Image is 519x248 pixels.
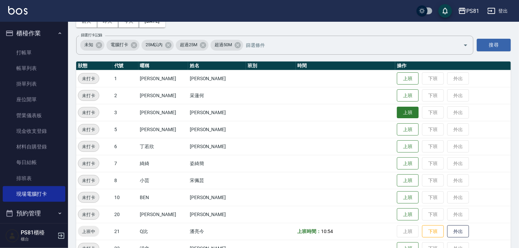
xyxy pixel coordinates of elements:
button: 上班 [397,140,419,153]
button: 上班 [397,174,419,187]
td: 20 [113,206,138,223]
span: 上班中 [78,228,99,235]
button: 上班 [397,191,419,204]
div: PS81 [466,7,479,15]
b: 上班時間： [298,229,321,234]
button: Open [460,40,471,51]
th: 暱稱 [138,61,188,70]
div: 超過25M [176,40,208,51]
a: 每日結帳 [3,155,65,170]
button: 搜尋 [477,39,511,51]
td: 采蓮何 [188,87,246,104]
td: [PERSON_NAME] [188,189,246,206]
td: 7 [113,155,138,172]
h5: PS81櫃檯 [21,229,55,236]
td: 8 [113,172,138,189]
a: 掛單列表 [3,76,65,92]
span: 10:54 [321,229,333,234]
a: 打帳單 [3,45,65,60]
button: save [438,4,452,18]
td: [PERSON_NAME] [188,206,246,223]
span: 25M以內 [141,41,167,48]
td: 10 [113,189,138,206]
td: [PERSON_NAME] [138,87,188,104]
button: 外出 [447,225,469,238]
div: 超過50M [211,40,243,51]
span: 未打卡 [78,194,99,201]
td: [PERSON_NAME] [138,70,188,87]
span: 未打卡 [78,177,99,184]
div: 未知 [80,40,104,51]
th: 代號 [113,61,138,70]
div: 25M以內 [141,40,174,51]
button: 上班 [397,123,419,136]
td: 綺綺 [138,155,188,172]
button: 下班 [422,225,444,238]
span: 未知 [80,41,97,48]
span: 電腦打卡 [106,41,132,48]
td: 丁若欣 [138,138,188,155]
td: 5 [113,121,138,138]
a: 營業儀表板 [3,108,65,123]
td: [PERSON_NAME] [188,104,246,121]
button: PS81 [455,4,482,18]
button: 櫃檯作業 [3,24,65,42]
span: 未打卡 [78,75,99,82]
button: 上班 [397,72,419,85]
a: 排班表 [3,171,65,186]
td: [PERSON_NAME] [188,121,246,138]
th: 班別 [246,61,296,70]
span: 未打卡 [78,126,99,133]
span: 未打卡 [78,211,99,218]
button: 登出 [485,5,511,17]
span: 超過25M [176,41,201,48]
td: 6 [113,138,138,155]
a: 帳單列表 [3,60,65,76]
button: 上班 [397,208,419,221]
span: 未打卡 [78,92,99,99]
td: [PERSON_NAME] [188,138,246,155]
th: 操作 [395,61,511,70]
span: 未打卡 [78,109,99,116]
td: 潘亮今 [188,223,246,240]
button: 上班 [397,157,419,170]
th: 狀態 [76,61,113,70]
span: 超過50M [211,41,236,48]
td: 21 [113,223,138,240]
a: 現場電腦打卡 [3,186,65,202]
td: [PERSON_NAME] [188,70,246,87]
td: 姿綺簡 [188,155,246,172]
td: Q比 [138,223,188,240]
td: [PERSON_NAME] [138,104,188,121]
button: 預約管理 [3,205,65,222]
td: [PERSON_NAME] [138,206,188,223]
td: 小芸 [138,172,188,189]
img: Person [5,229,19,243]
td: [PERSON_NAME] [138,121,188,138]
th: 姓名 [188,61,246,70]
input: 篩選條件 [244,39,451,51]
td: 宋佩芸 [188,172,246,189]
span: 未打卡 [78,143,99,150]
img: Logo [8,6,28,15]
a: 現金收支登錄 [3,123,65,139]
th: 時間 [296,61,396,70]
a: 材料自購登錄 [3,139,65,155]
label: 篩選打卡記錄 [81,33,102,38]
button: 上班 [397,89,419,102]
td: 2 [113,87,138,104]
td: 1 [113,70,138,87]
button: 報表及分析 [3,222,65,240]
td: BEN [138,189,188,206]
td: 3 [113,104,138,121]
span: 未打卡 [78,160,99,167]
button: 上班 [397,107,419,119]
p: 櫃台 [21,236,55,242]
div: 電腦打卡 [106,40,139,51]
a: 座位開單 [3,92,65,107]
